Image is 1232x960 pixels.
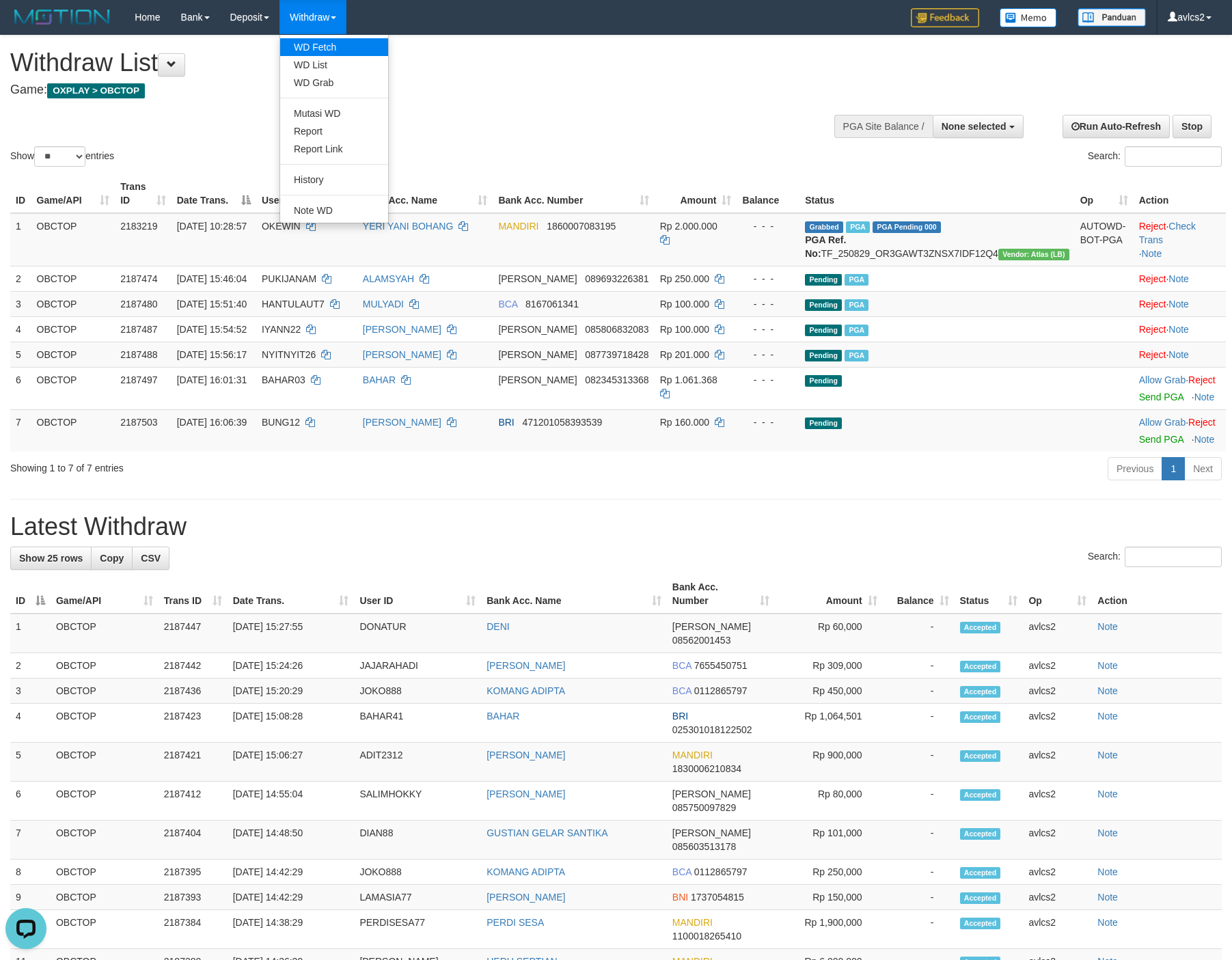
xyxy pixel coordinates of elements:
[256,174,357,213] th: User ID: activate to sort column ascending
[547,221,616,232] span: Copy 1860007083195 to clipboard
[177,324,247,335] span: [DATE] 15:54:52
[280,56,388,74] a: WD List
[357,174,493,213] th: Bank Acc. Name: activate to sort column ascending
[31,266,115,291] td: OBCTOP
[120,374,158,385] span: 2187497
[51,704,159,743] td: OBCTOP
[883,885,955,910] td: -
[487,827,607,838] a: GUSTIAN GELAR SANTIKA
[228,821,355,860] td: [DATE] 14:48:50
[363,221,454,232] a: YERI YANI BOHANG
[775,885,883,910] td: Rp 150,000
[280,202,388,219] a: Note WD
[10,456,503,475] div: Showing 1 to 7 of 7 entries
[31,213,115,266] td: OBCTOP
[262,417,300,428] span: BUNG12
[10,885,51,910] td: 9
[159,782,228,821] td: 2187412
[1134,316,1226,342] td: ·
[1134,266,1226,291] td: ·
[363,374,396,385] a: BAHAR
[363,417,441,428] a: [PERSON_NAME]
[498,324,577,335] span: [PERSON_NAME]
[522,417,602,428] span: Copy 471201058393539 to clipboard
[1168,324,1189,335] a: Note
[280,74,388,92] a: WD Grab
[883,821,955,860] td: -
[846,221,870,233] span: Marked by avlcs2
[933,115,1024,138] button: None selected
[1088,547,1222,567] label: Search:
[1023,614,1092,653] td: avlcs2
[354,678,481,704] td: JOKO888
[883,575,955,614] th: Balance: activate to sort column ascending
[280,140,388,158] a: Report Link
[177,374,247,385] span: [DATE] 16:01:31
[262,273,316,284] span: PUKIJANAM
[10,547,92,570] a: Show 25 rows
[883,614,955,653] td: -
[799,174,1075,213] th: Status
[1134,213,1226,266] td: · ·
[10,316,31,342] td: 4
[159,575,228,614] th: Trans ID: activate to sort column ascending
[742,323,794,336] div: - - -
[742,219,794,233] div: - - -
[159,704,228,743] td: 2187423
[1097,866,1118,877] a: Note
[262,299,325,310] span: HANTULAUT7
[1088,146,1222,167] label: Search:
[51,910,159,949] td: OBCTOP
[487,750,565,760] a: [PERSON_NAME]
[775,704,883,743] td: Rp 1,064,501
[960,622,1001,633] span: Accepted
[51,743,159,782] td: OBCTOP
[799,213,1075,266] td: TF_250829_OR3GAWT3ZNSX7IDF12Q4
[31,367,115,409] td: OBCTOP
[354,860,481,885] td: JOKO888
[280,38,388,56] a: WD Fetch
[159,743,228,782] td: 2187421
[47,83,145,98] span: OXPLAY > OBCTOP
[262,324,301,335] span: IYANN22
[354,821,481,860] td: DIAN88
[228,910,355,949] td: [DATE] 14:38:29
[775,743,883,782] td: Rp 900,000
[672,685,692,696] span: BCA
[883,678,955,704] td: -
[10,704,51,743] td: 4
[10,653,51,678] td: 2
[1097,711,1118,722] a: Note
[883,653,955,678] td: -
[1000,8,1057,27] img: Button%20Memo.svg
[31,409,115,452] td: OBCTOP
[1023,860,1092,885] td: avlcs2
[960,750,1001,762] span: Accepted
[1139,221,1196,245] a: Check Trans
[805,221,843,233] span: Grabbed
[955,575,1024,614] th: Status: activate to sort column ascending
[172,174,256,213] th: Date Trans.: activate to sort column descending
[960,711,1001,723] span: Accepted
[694,866,748,877] span: Copy 0112865797 to clipboard
[177,221,247,232] span: [DATE] 10:28:57
[498,221,538,232] span: MANDIRI
[1173,115,1212,138] a: Stop
[363,273,414,284] a: ALAMSYAH
[159,614,228,653] td: 2187447
[487,892,565,903] a: [PERSON_NAME]
[672,621,751,632] span: [PERSON_NAME]
[498,273,577,284] span: [PERSON_NAME]
[159,821,228,860] td: 2187404
[100,553,124,564] span: Copy
[10,342,31,367] td: 5
[10,860,51,885] td: 8
[873,221,941,233] span: PGA Pending
[51,653,159,678] td: OBCTOP
[10,49,808,77] h1: Withdraw List
[805,417,842,429] span: Pending
[493,174,654,213] th: Bank Acc. Number: activate to sort column ascending
[354,653,481,678] td: JAJARAHADI
[487,788,565,799] a: [PERSON_NAME]
[960,686,1001,698] span: Accepted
